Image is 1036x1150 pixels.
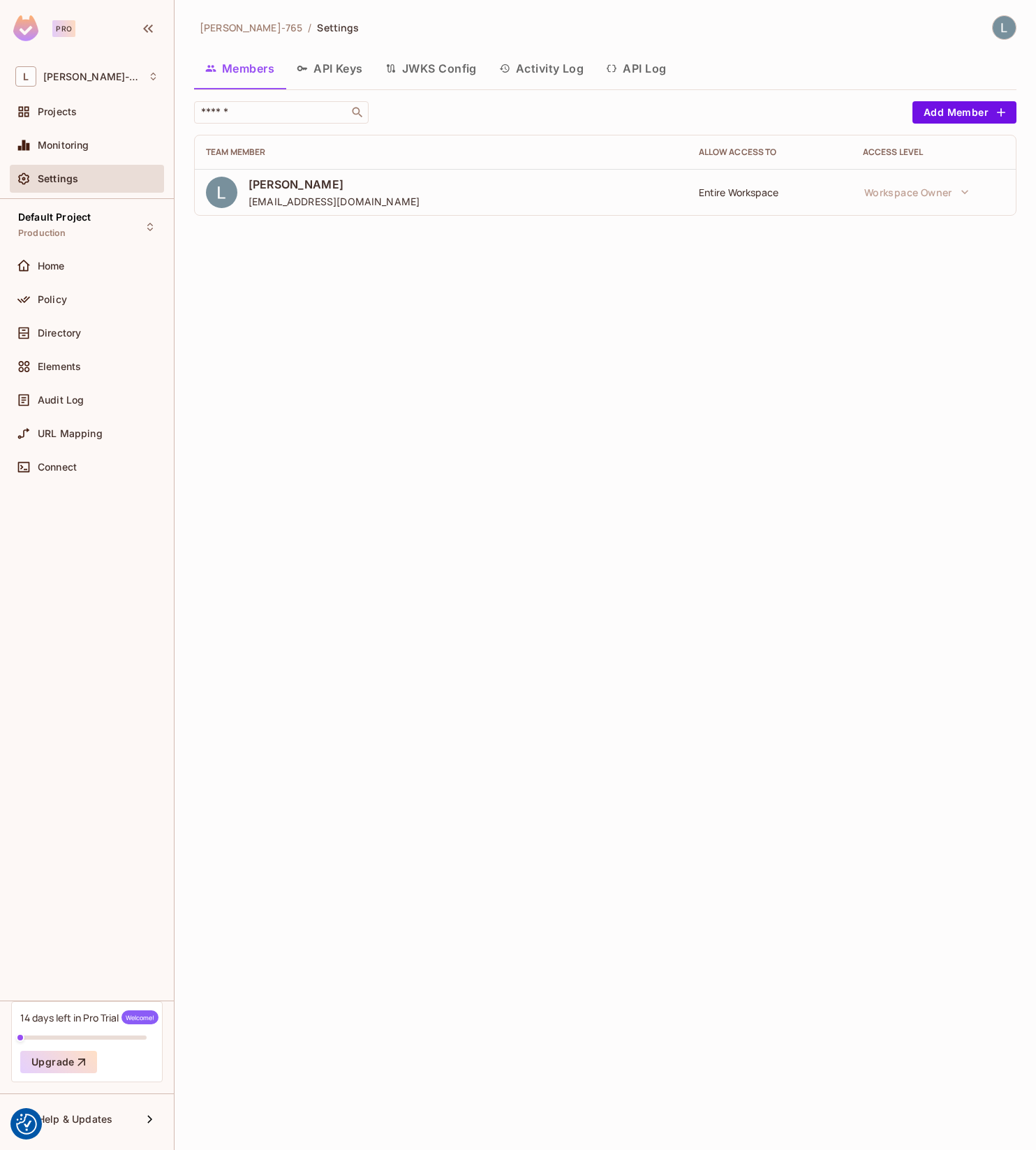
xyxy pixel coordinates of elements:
img: SReyMgAAAABJRU5ErkJggg== [13,15,38,41]
li: / [308,21,311,34]
span: [PERSON_NAME] [249,177,420,192]
span: Workspace: Lars-765 [43,71,141,82]
button: API Keys [286,51,374,86]
span: Policy [38,294,67,305]
img: Lars Åhman [993,16,1016,39]
span: Directory [38,327,81,339]
button: Add Member [912,101,1016,124]
div: 14 days left in Pro Trial [20,1010,158,1024]
button: Upgrade [20,1051,97,1073]
img: ACg8ocJ_NT48kIcYk9kxtjB5QTCrht6bHLysjj2khqCEraErnQGRtg=s96-c [206,177,237,208]
span: [EMAIL_ADDRESS][DOMAIN_NAME] [249,195,420,208]
div: Pro [52,20,75,37]
span: Monitoring [38,140,89,151]
span: [PERSON_NAME]-765 [200,21,302,34]
span: Default Project [18,212,91,223]
button: JWKS Config [374,51,488,86]
span: Help & Updates [38,1114,112,1125]
span: Elements [38,361,81,372]
button: Workspace Owner [857,178,976,206]
div: Entire Workspace [699,186,841,199]
span: URL Mapping [38,428,103,439]
span: Production [18,228,66,239]
img: Revisit consent button [16,1114,37,1135]
span: Welcome! [121,1010,158,1024]
div: Access Level [863,147,1005,158]
span: L [15,66,36,87]
span: Connect [38,462,77,473]
span: Home [38,260,65,272]
button: Consent Preferences [16,1114,37,1135]
span: Settings [38,173,78,184]
span: Settings [317,21,359,34]
span: Audit Log [38,395,84,406]
div: Allow Access to [699,147,841,158]
button: API Log [595,51,677,86]
span: Projects [38,106,77,117]
button: Activity Log [488,51,595,86]
button: Members [194,51,286,86]
div: Team Member [206,147,676,158]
